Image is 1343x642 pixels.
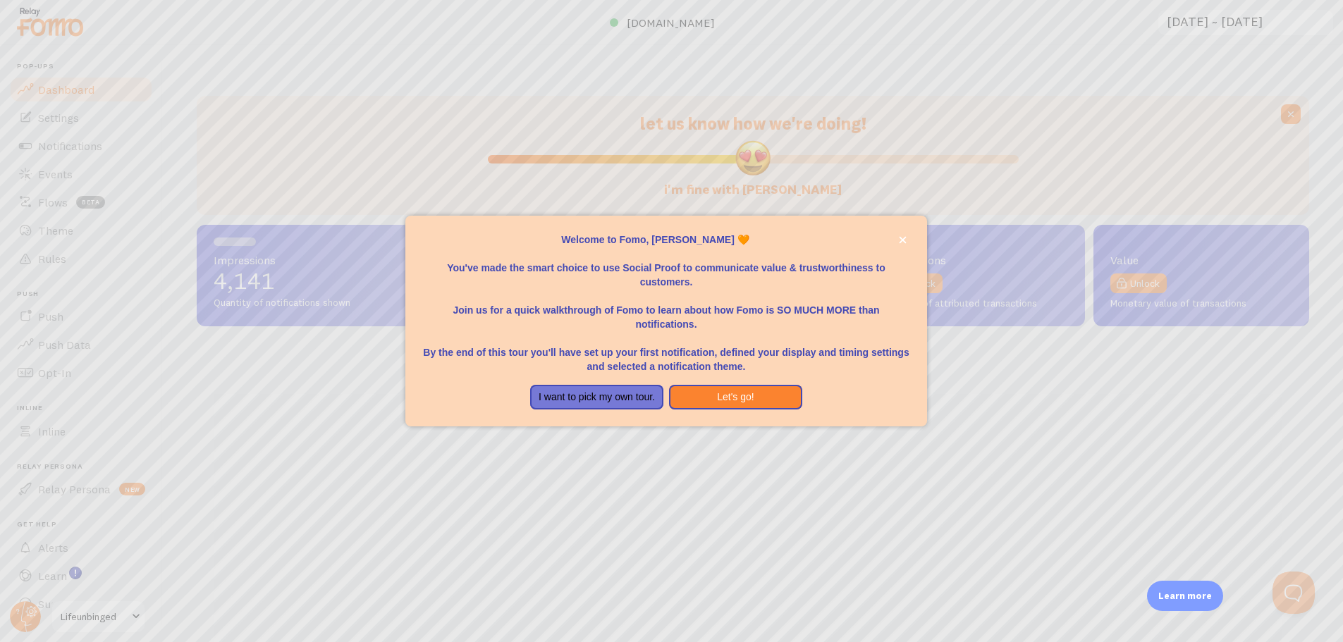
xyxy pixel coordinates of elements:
button: close, [895,233,910,247]
div: Welcome to Fomo, Kristy McCammon 🧡You&amp;#39;ve made the smart choice to use Social Proof to com... [405,216,927,427]
p: Welcome to Fomo, [PERSON_NAME] 🧡 [422,233,910,247]
p: Learn more [1158,589,1212,603]
p: Join us for a quick walkthrough of Fomo to learn about how Fomo is SO MUCH MORE than notifications. [422,289,910,331]
div: Learn more [1147,581,1223,611]
p: By the end of this tour you'll have set up your first notification, defined your display and timi... [422,331,910,374]
button: I want to pick my own tour. [530,385,663,410]
p: You've made the smart choice to use Social Proof to communicate value & trustworthiness to custom... [422,247,910,289]
button: Let's go! [669,385,802,410]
